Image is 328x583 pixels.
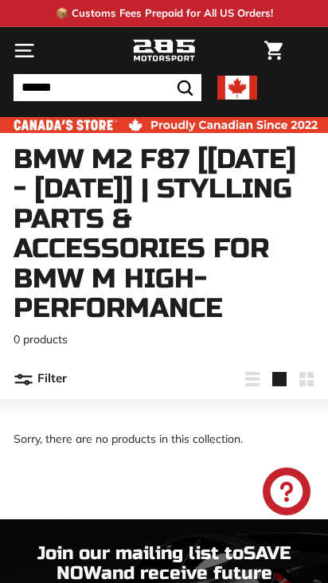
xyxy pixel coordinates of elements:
button: Filter [14,360,67,398]
p: 📦 Customs Fees Prepaid for All US Orders! [56,6,273,22]
h1: BMW M2 F87 [[DATE] - [DATE]] | Stylling parts & accessories for BMW M High-Performance [14,145,314,323]
a: Cart [256,28,291,73]
inbox-online-store-chat: Shopify online store chat [258,468,315,519]
input: Search [14,74,201,101]
div: Sorry, there are no products in this collection. [14,399,314,479]
p: 0 products [14,331,314,348]
img: Logo_285_Motorsport_areodynamics_components [132,37,196,65]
